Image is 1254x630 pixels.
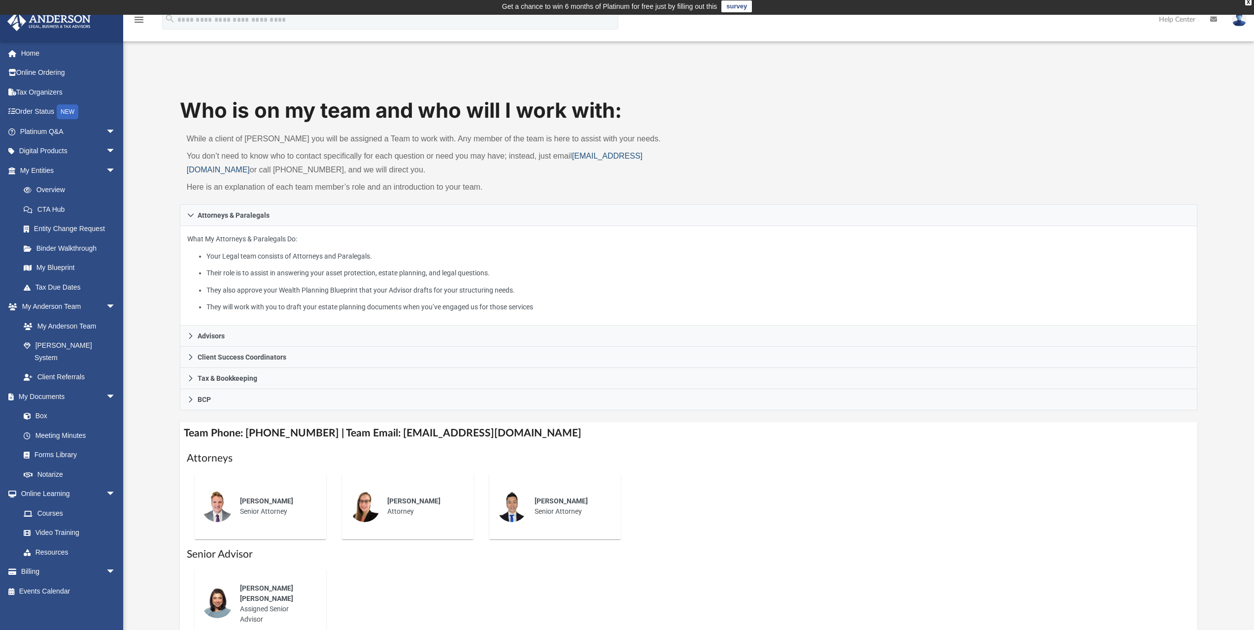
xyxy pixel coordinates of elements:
[14,219,131,239] a: Entity Change Request
[14,426,126,445] a: Meeting Minutes
[187,233,1190,313] p: What My Attorneys & Paralegals Do:
[14,445,121,465] a: Forms Library
[14,258,126,278] a: My Blueprint
[380,489,467,524] div: Attorney
[535,497,588,505] span: [PERSON_NAME]
[106,297,126,317] span: arrow_drop_down
[198,396,211,403] span: BCP
[198,332,225,339] span: Advisors
[14,277,131,297] a: Tax Due Dates
[14,199,131,219] a: CTA Hub
[106,387,126,407] span: arrow_drop_down
[57,104,78,119] div: NEW
[133,14,145,26] i: menu
[7,63,131,83] a: Online Ordering
[106,161,126,181] span: arrow_drop_down
[106,141,126,162] span: arrow_drop_down
[7,102,131,122] a: Order StatusNEW
[14,542,126,562] a: Resources
[7,161,131,180] a: My Entitiesarrow_drop_down
[387,497,441,505] span: [PERSON_NAME]
[180,368,1198,389] a: Tax & Bookkeeping
[106,562,126,582] span: arrow_drop_down
[7,297,126,317] a: My Anderson Teamarrow_drop_down
[180,226,1198,326] div: Attorneys & Paralegals
[202,587,233,618] img: thumbnail
[187,152,643,174] a: [EMAIL_ADDRESS][DOMAIN_NAME]
[180,204,1198,226] a: Attorneys & Paralegals
[496,491,528,522] img: thumbnail
[721,0,752,12] a: survey
[198,354,286,361] span: Client Success Coordinators
[7,82,131,102] a: Tax Organizers
[198,212,270,219] span: Attorneys & Paralegals
[14,367,126,387] a: Client Referrals
[14,523,121,543] a: Video Training
[165,13,175,24] i: search
[180,422,1198,444] h4: Team Phone: [PHONE_NUMBER] | Team Email: [EMAIL_ADDRESS][DOMAIN_NAME]
[106,484,126,504] span: arrow_drop_down
[14,238,131,258] a: Binder Walkthrough
[187,180,682,194] p: Here is an explanation of each team member’s role and an introduction to your team.
[240,584,293,602] span: [PERSON_NAME] [PERSON_NAME]
[502,0,717,12] div: Get a chance to win 6 months of Platinum for free just by filling out this
[7,484,126,504] a: Online Learningarrow_drop_down
[206,267,1190,279] li: Their role is to assist in answering your asset protection, estate planning, and legal questions.
[4,12,94,31] img: Anderson Advisors Platinum Portal
[206,301,1190,313] li: They will work with you to draft your estate planning documents when you’ve engaged us for those ...
[180,389,1198,410] a: BCP
[180,347,1198,368] a: Client Success Coordinators
[180,326,1198,347] a: Advisors
[1232,12,1247,27] img: User Pic
[106,122,126,142] span: arrow_drop_down
[180,96,1198,125] h1: Who is on my team and who will I work with:
[187,547,1191,562] h1: Senior Advisor
[7,122,131,141] a: Platinum Q&Aarrow_drop_down
[198,375,257,382] span: Tax & Bookkeeping
[7,562,131,582] a: Billingarrow_drop_down
[7,387,126,406] a: My Documentsarrow_drop_down
[7,43,131,63] a: Home
[14,406,121,426] a: Box
[14,336,126,367] a: [PERSON_NAME] System
[14,503,126,523] a: Courses
[240,497,293,505] span: [PERSON_NAME]
[528,489,614,524] div: Senior Attorney
[7,141,131,161] a: Digital Productsarrow_drop_down
[187,132,682,146] p: While a client of [PERSON_NAME] you will be assigned a Team to work with. Any member of the team ...
[202,491,233,522] img: thumbnail
[14,180,131,200] a: Overview
[7,581,131,601] a: Events Calendar
[187,451,1191,465] h1: Attorneys
[206,284,1190,297] li: They also approve your Wealth Planning Blueprint that your Advisor drafts for your structuring ne...
[187,149,682,177] p: You don’t need to know who to contact specifically for each question or need you may have; instea...
[14,316,121,336] a: My Anderson Team
[14,464,126,484] a: Notarize
[349,491,380,522] img: thumbnail
[133,19,145,26] a: menu
[233,489,319,524] div: Senior Attorney
[206,250,1190,263] li: Your Legal team consists of Attorneys and Paralegals.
